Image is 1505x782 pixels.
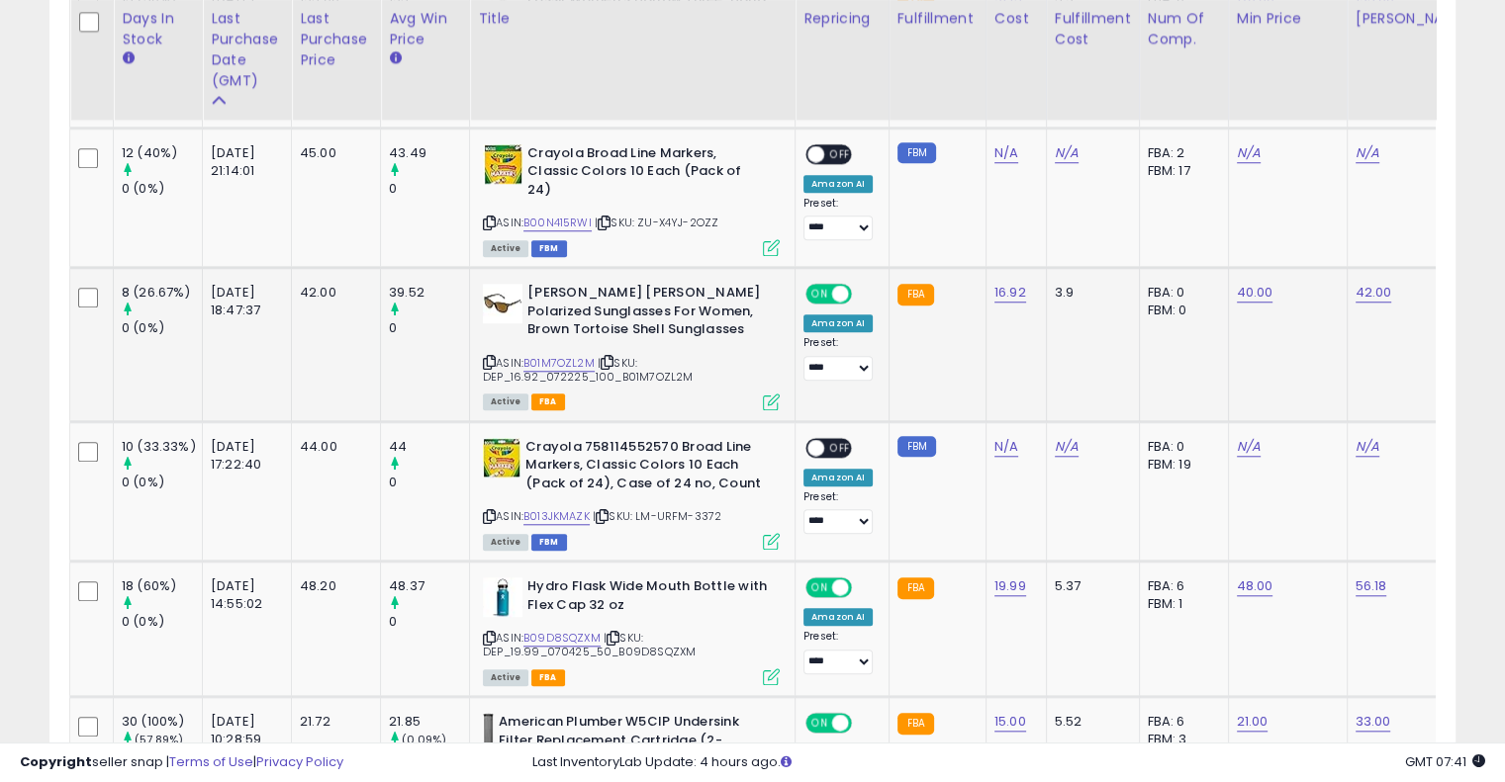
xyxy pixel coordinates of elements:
div: 45.00 [300,144,365,162]
div: ASIN: [483,284,780,408]
div: 48.20 [300,577,365,595]
div: FBM: 0 [1148,302,1213,319]
div: Title [478,8,787,29]
a: B00N415RWI [523,215,592,231]
div: FBM: 17 [1148,162,1213,180]
div: FBA: 6 [1148,713,1213,731]
span: | SKU: DEP_19.99_070425_50_B09D8SQZXM [483,630,696,659]
div: Last Purchase Date (GMT) [211,8,283,91]
div: 42.00 [300,284,365,302]
div: Amazon AI [803,608,873,626]
div: [PERSON_NAME] [1356,8,1473,29]
a: N/A [1356,143,1379,163]
a: 16.92 [994,283,1026,303]
div: Min Price [1237,8,1339,29]
div: 48.37 [389,577,469,595]
div: 3.9 [1055,284,1124,302]
div: 43.49 [389,144,469,162]
span: FBA [531,669,565,686]
div: Preset: [803,630,874,674]
a: N/A [1055,437,1079,457]
div: Days In Stock [122,8,194,49]
img: 31FSCTLw1YL._SL40_.jpg [483,577,522,617]
div: 5.37 [1055,577,1124,595]
div: Fulfillment [897,8,978,29]
a: 21.00 [1237,712,1269,732]
a: 19.99 [994,576,1026,596]
a: B09D8SQZXM [523,630,601,647]
a: 56.18 [1356,576,1387,596]
b: Crayola Broad Line Markers, Classic Colors 10 Each (Pack of 24) [527,144,768,205]
b: American Plumber W5CIP Undersink Filter Replacement Cartridge (2-Pack) [499,713,739,773]
div: 0 (0%) [122,319,202,337]
div: 8 (26.67%) [122,284,202,302]
div: [DATE] 10:28:59 [211,713,276,748]
small: FBA [897,713,934,735]
small: FBA [897,577,934,599]
span: ON [807,715,832,732]
span: | SKU: LM-URFM-3372 [593,508,721,524]
span: FBM [531,240,567,257]
img: 31b9PIIPKSL._SL40_.jpg [483,284,522,323]
div: [DATE] 18:47:37 [211,284,276,319]
a: N/A [994,437,1018,457]
img: 51XWvE3m6CL._SL40_.jpg [483,144,522,184]
div: 21.72 [300,713,365,731]
div: Amazon AI [803,175,873,193]
div: 10 (33.33%) [122,438,202,456]
span: FBM [531,534,567,551]
div: FBA: 0 [1148,284,1213,302]
div: ASIN: [483,144,780,254]
small: Avg Win Price. [389,49,401,67]
span: OFF [824,145,856,162]
b: Hydro Flask Wide Mouth Bottle with Flex Cap 32 oz [527,577,768,619]
div: Fulfillment Cost [1055,8,1131,49]
small: FBM [897,142,936,163]
img: 51u5z18UWTL._SL40_.jpg [483,438,520,478]
a: Privacy Policy [256,752,343,771]
b: Crayola 758114552570 Broad Line Markers, Classic Colors 10 Each (Pack of 24), Case of 24 no, Count [525,438,766,498]
span: OFF [824,439,856,456]
a: B013JKMAZK [523,508,590,525]
span: OFF [849,579,881,596]
a: N/A [1237,437,1261,457]
div: Preset: [803,490,874,535]
div: 0 [389,613,469,631]
a: 48.00 [1237,576,1273,596]
div: FBM: 1 [1148,595,1213,613]
span: OFF [849,286,881,303]
a: N/A [1356,437,1379,457]
div: Preset: [803,197,874,241]
div: Amazon AI [803,469,873,486]
div: 18 (60%) [122,577,202,595]
a: B01M7OZL2M [523,355,595,372]
a: N/A [994,143,1018,163]
div: seller snap | | [20,753,343,772]
div: [DATE] 21:14:01 [211,144,276,180]
div: Preset: [803,336,874,381]
span: FBA [531,393,565,410]
a: N/A [1237,143,1261,163]
small: Days In Stock. [122,49,134,67]
div: Repricing [803,8,881,29]
div: 0 [389,319,469,337]
div: 0 [389,180,469,198]
a: N/A [1055,143,1079,163]
div: FBM: 19 [1148,456,1213,474]
div: [DATE] 17:22:40 [211,438,276,474]
div: 44.00 [300,438,365,456]
span: All listings currently available for purchase on Amazon [483,669,528,686]
span: | SKU: DEP_16.92_072225_100_B01M7OZL2M [483,355,693,385]
div: Last InventoryLab Update: 4 hours ago. [532,753,1485,772]
div: 21.85 [389,713,469,731]
small: FBA [897,284,934,305]
div: Amazon AI [803,314,873,332]
span: OFF [849,715,881,732]
div: 39.52 [389,284,469,302]
div: Last Purchase Price [300,8,372,70]
b: [PERSON_NAME] [PERSON_NAME] Polarized Sunglasses For Women, Brown Tortoise Shell Sunglasses [527,284,768,344]
div: 44 [389,438,469,456]
div: 0 (0%) [122,613,202,631]
a: 40.00 [1237,283,1273,303]
span: | SKU: ZU-X4YJ-2OZZ [595,215,718,230]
